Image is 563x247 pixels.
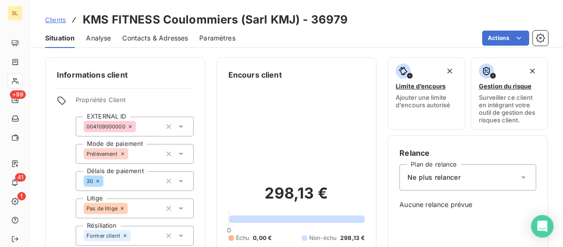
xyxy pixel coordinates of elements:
[45,33,75,43] span: Situation
[399,200,536,209] span: Aucune relance prévue
[128,150,136,158] input: Ajouter une valeur
[136,122,143,131] input: Ajouter une valeur
[309,234,336,242] span: Non-échu
[407,173,460,182] span: Ne plus relancer
[128,204,135,213] input: Ajouter une valeur
[396,94,457,109] span: Ajouter une limite d’encours autorisé
[131,231,138,240] input: Ajouter une valeur
[388,57,465,130] button: Limite d’encoursAjouter une limite d’encours autorisé
[57,69,194,80] h6: Informations client
[45,16,66,24] span: Clients
[83,11,348,28] h3: KMS FITNESS Coulommiers (Sarl KMJ) - 36979
[8,194,22,209] a: 1
[228,69,282,80] h6: Encours client
[399,147,536,159] h6: Relance
[227,226,231,234] span: 0
[531,215,554,238] div: Open Intercom Messenger
[86,178,93,184] span: 30
[479,82,532,90] span: Gestion du risque
[340,234,365,242] span: 298,13 €
[471,57,548,130] button: Gestion du risqueSurveiller ce client en intégrant votre outil de gestion des risques client.
[228,184,365,212] h2: 298,13 €
[45,15,66,24] a: Clients
[8,92,22,107] a: +99
[15,173,26,182] span: 41
[86,151,118,157] span: Prélèvement
[76,96,194,109] span: Propriétés Client
[199,33,235,43] span: Paramètres
[396,82,446,90] span: Limite d’encours
[86,33,111,43] span: Analyse
[236,234,250,242] span: Échu
[86,206,117,211] span: Pas de litige
[482,31,529,46] button: Actions
[86,233,120,239] span: Former client
[8,6,23,21] div: SL
[479,94,540,124] span: Surveiller ce client en intégrant votre outil de gestion des risques client.
[253,234,272,242] span: 0,00 €
[17,192,26,200] span: 1
[122,33,188,43] span: Contacts & Adresses
[10,90,26,99] span: +99
[103,177,111,185] input: Ajouter une valeur
[86,124,125,129] span: 004109000000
